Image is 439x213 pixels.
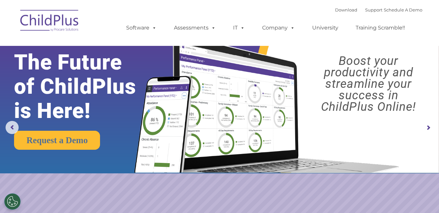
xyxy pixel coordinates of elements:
[384,7,422,12] a: Schedule A Demo
[303,55,434,112] rs-layer: Boost your productivity and streamline your success in ChildPlus Online!
[335,7,357,12] a: Download
[14,131,100,150] a: Request a Demo
[4,193,21,210] button: Cookies Settings
[306,21,345,34] a: University
[17,5,82,38] img: ChildPlus by Procare Solutions
[167,21,222,34] a: Assessments
[335,7,422,12] font: |
[365,7,382,12] a: Support
[14,50,154,123] rs-layer: The Future of ChildPlus is Here!
[349,21,412,34] a: Training Scramble!!
[91,70,119,75] span: Phone number
[91,43,111,48] span: Last name
[256,21,301,34] a: Company
[120,21,163,34] a: Software
[227,21,251,34] a: IT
